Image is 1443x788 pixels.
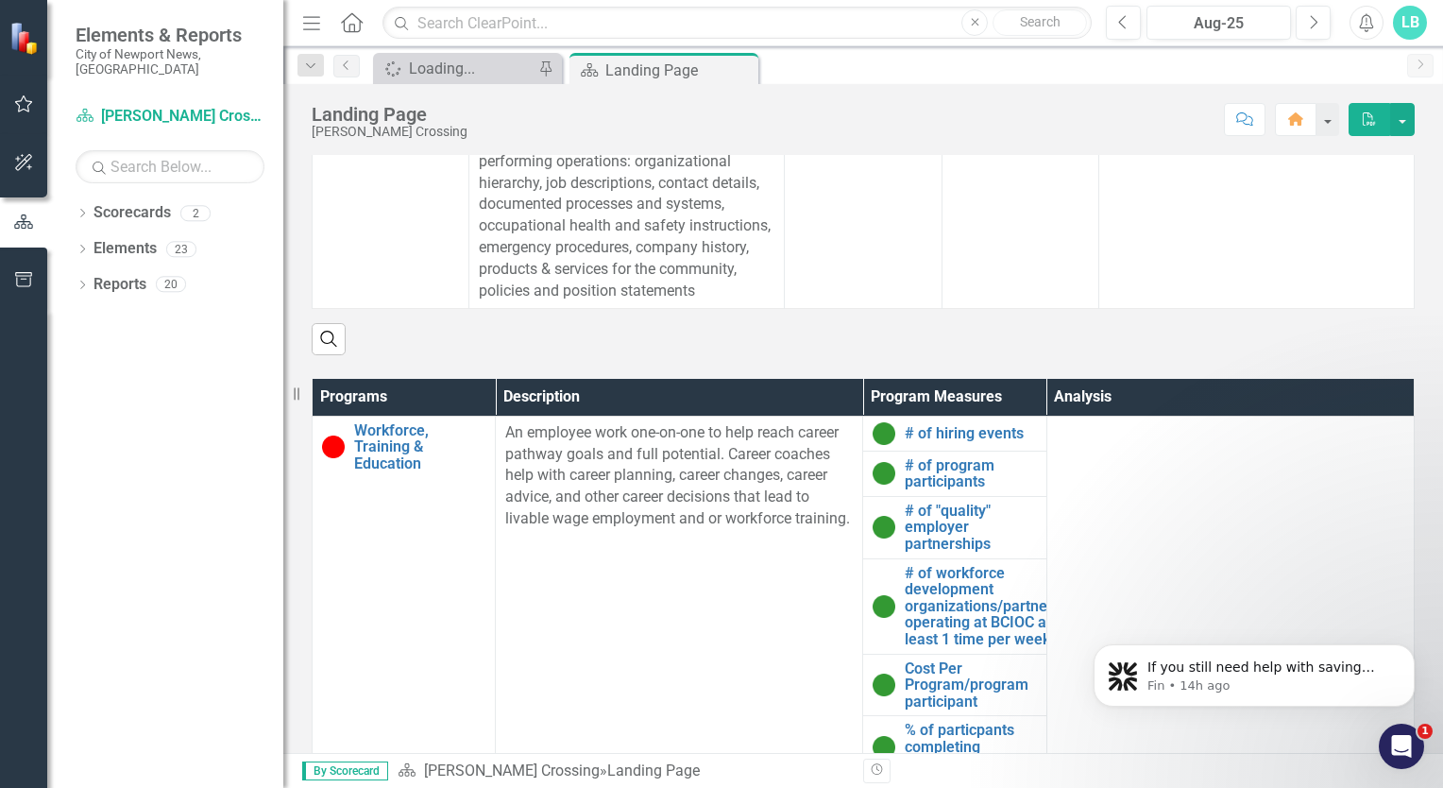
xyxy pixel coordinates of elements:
[76,106,264,128] a: [PERSON_NAME] Crossing
[312,125,467,139] div: [PERSON_NAME] Crossing
[93,202,171,224] a: Scorecards
[873,422,895,445] img: On Target
[905,660,1036,711] a: Cost Per Program/program participant
[505,422,853,530] p: An employee work one-on-one to help reach career pathway goals and full potential. Career coaches...
[1153,12,1284,35] div: Aug-25
[863,654,1046,716] td: Double-Click to Edit Right Click for Context Menu
[607,762,700,779] div: Landing Page
[93,274,146,296] a: Reports
[156,277,186,293] div: 20
[863,496,1046,558] td: Double-Click to Edit Right Click for Context Menu
[905,565,1061,648] a: # of workforce development organizations/partners operating at BCIOC at least 1 time per week
[313,15,469,308] td: Double-Click to Edit Right Click for Context Menu
[1379,724,1424,769] iframe: Intercom live chat
[9,21,42,54] img: ClearPoint Strategy
[479,22,774,302] p: Operations manual is the documentation by which the BCIOC provides guidance for employees and par...
[863,558,1046,654] td: Double-Click to Edit Right Click for Context Menu
[905,425,1036,442] a: # of hiring events
[905,722,1036,772] a: % of particpants completing programs
[302,762,388,780] span: By Scorecard
[424,762,600,779] a: [PERSON_NAME] Crossing
[166,241,196,257] div: 23
[409,57,534,80] div: Loading...
[873,462,895,485] img: On Target
[354,422,485,472] a: Workforce, Training & Education
[382,7,1092,40] input: Search ClearPoint...
[993,9,1087,36] button: Search
[180,205,211,221] div: 2
[863,716,1046,779] td: Double-Click to Edit Right Click for Context Menu
[873,516,895,539] img: On Target
[1099,15,1415,308] td: Double-Click to Edit
[76,46,264,77] small: City of Newport News, [GEOGRAPHIC_DATA]
[863,416,1046,451] td: Double-Click to Edit Right Click for Context Menu
[398,761,849,782] div: »
[312,104,467,125] div: Landing Page
[1393,6,1427,40] button: LB
[942,15,1098,308] td: Double-Click to Edit
[1146,6,1291,40] button: Aug-25
[1065,605,1443,737] iframe: Intercom notifications message
[1418,724,1433,739] span: 1
[905,457,1036,490] a: # of program participants
[1020,14,1061,29] span: Search
[873,674,895,696] img: On Target
[93,238,157,260] a: Elements
[873,595,895,618] img: On Target
[322,436,345,458] img: Below Target
[76,150,264,183] input: Search Below...
[863,451,1046,496] td: Double-Click to Edit Right Click for Context Menu
[76,24,264,46] span: Elements & Reports
[605,59,754,82] div: Landing Page
[873,736,895,759] img: On Target
[905,503,1036,553] a: # of "quality" employer partnerships
[378,57,534,80] a: Loading...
